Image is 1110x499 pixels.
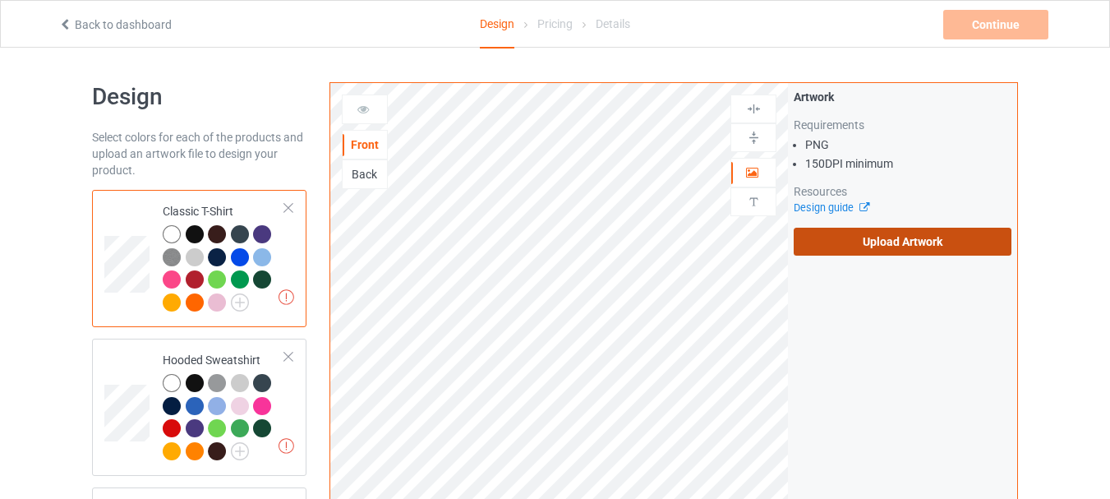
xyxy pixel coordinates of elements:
[805,155,1011,172] li: 150 DPI minimum
[794,228,1011,256] label: Upload Artwork
[746,130,762,146] img: svg%3E%0A
[794,89,1011,105] div: Artwork
[794,201,868,214] a: Design guide
[163,203,285,310] div: Classic T-Shirt
[231,293,249,312] img: svg+xml;base64,PD94bWwgdmVyc2lvbj0iMS4wIiBlbmNvZGluZz0iVVRGLTgiPz4KPHN2ZyB3aWR0aD0iMjJweCIgaGVpZ2...
[537,1,573,47] div: Pricing
[92,190,306,327] div: Classic T-Shirt
[279,289,294,305] img: exclamation icon
[746,101,762,117] img: svg%3E%0A
[596,1,630,47] div: Details
[794,117,1011,133] div: Requirements
[58,18,172,31] a: Back to dashboard
[480,1,514,49] div: Design
[794,183,1011,200] div: Resources
[343,136,387,153] div: Front
[92,82,306,112] h1: Design
[805,136,1011,153] li: PNG
[746,194,762,210] img: svg%3E%0A
[163,248,181,266] img: heather_texture.png
[279,438,294,454] img: exclamation icon
[92,129,306,178] div: Select colors for each of the products and upload an artwork file to design your product.
[92,339,306,476] div: Hooded Sweatshirt
[343,166,387,183] div: Back
[163,352,285,459] div: Hooded Sweatshirt
[231,442,249,460] img: svg+xml;base64,PD94bWwgdmVyc2lvbj0iMS4wIiBlbmNvZGluZz0iVVRGLTgiPz4KPHN2ZyB3aWR0aD0iMjJweCIgaGVpZ2...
